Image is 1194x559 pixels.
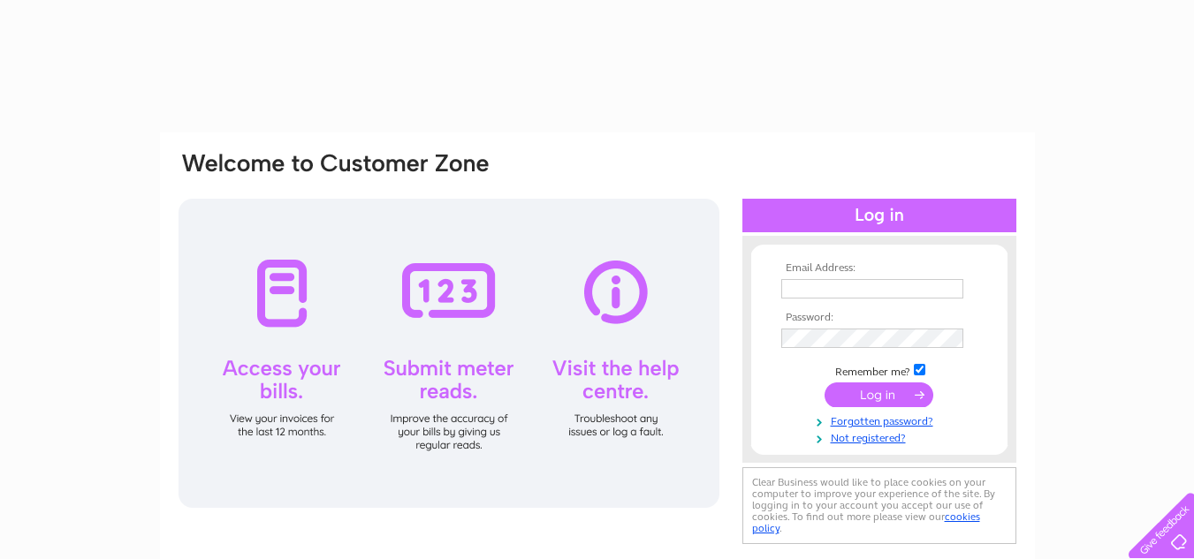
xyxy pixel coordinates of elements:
td: Remember me? [777,361,982,379]
th: Email Address: [777,262,982,275]
th: Password: [777,312,982,324]
a: cookies policy [752,510,980,534]
input: Submit [825,382,933,407]
a: Not registered? [781,428,982,445]
div: Clear Business would like to place cookies on your computer to improve your experience of the sit... [742,467,1016,544]
a: Forgotten password? [781,412,982,428]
